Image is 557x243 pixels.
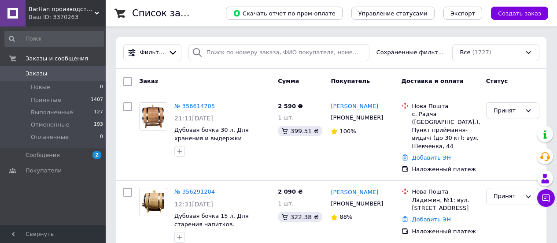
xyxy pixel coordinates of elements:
[174,201,213,208] span: 12:31[DATE]
[339,213,352,220] span: 88%
[26,151,60,159] span: Сообщения
[31,83,50,91] span: Новые
[376,49,446,57] span: Сохраненные фильтры:
[482,10,548,16] a: Создать заказ
[92,151,101,159] span: 2
[472,49,491,56] span: (1727)
[31,121,69,129] span: Отмененные
[174,188,215,195] a: № 356291204
[278,212,322,222] div: 322.38 ₴
[412,196,479,212] div: Ладижин, №1: вул. [STREET_ADDRESS]
[94,121,103,129] span: 193
[450,10,475,17] span: Экспорт
[331,78,370,84] span: Покупатель
[31,133,69,141] span: Оплаченные
[100,83,103,91] span: 0
[537,189,555,207] button: Чат с покупателем
[412,102,479,110] div: Нова Пошта
[491,7,548,20] button: Создать заказ
[132,8,208,19] h1: Список заказов
[278,200,294,207] span: 1 шт.
[94,108,103,116] span: 127
[460,49,470,57] span: Все
[140,103,166,130] img: Фото товару
[329,198,385,209] div: [PHONE_NUMBER]
[278,126,322,136] div: 399.51 ₴
[174,103,215,109] a: № 356614705
[278,114,294,121] span: 1 шт.
[140,189,167,216] img: Фото товару
[331,102,378,111] a: [PERSON_NAME]
[31,108,73,116] span: Выполненные
[26,70,47,78] span: Заказы
[412,165,479,173] div: Наложенный платеж
[139,188,167,216] a: Фото товару
[140,49,165,57] span: Фильтры
[412,216,451,223] a: Добавить ЭН
[329,112,385,123] div: [PHONE_NUMBER]
[26,167,62,175] span: Покупатели
[139,102,167,131] a: Фото товару
[91,96,103,104] span: 1407
[174,127,264,158] a: Дубовая бочка 30 л. Для хранения и выдержки напитков от двух месяцев до нескольких лет.
[351,7,435,20] button: Управление статусами
[331,188,378,197] a: [PERSON_NAME]
[486,78,508,84] span: Статус
[278,103,302,109] span: 2 590 ₴
[412,188,479,196] div: Нова Пошта
[4,31,104,47] input: Поиск
[402,78,464,84] span: Доставка и оплата
[278,78,299,84] span: Сумма
[412,228,479,236] div: Наложенный платеж
[100,133,103,141] span: 0
[26,55,88,63] span: Заказы и сообщения
[443,7,482,20] button: Экспорт
[226,7,343,20] button: Скачать отчет по пром-оплате
[494,192,521,201] div: Принят
[29,5,95,13] span: BarHan производство и продажа дубовых бочек, банных аксессуаров и других бондарных изделий
[139,78,158,84] span: Заказ
[494,106,521,116] div: Принят
[233,9,336,17] span: Скачать отчет по пром-оплате
[278,188,302,195] span: 2 090 ₴
[412,110,479,150] div: с. Радча ([GEOGRAPHIC_DATA].), Пункт приймання-видачі (до 30 кг): вул. Шевченка, 44
[498,10,541,17] span: Создать заказ
[29,13,106,21] div: Ваш ID: 3370263
[188,44,369,61] input: Поиск по номеру заказа, ФИО покупателя, номеру телефона, Email, номеру накладной
[412,154,451,161] a: Добавить ЭН
[358,10,428,17] span: Управление статусами
[339,128,356,135] span: 100%
[174,115,213,122] span: 21:11[DATE]
[31,96,61,104] span: Принятые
